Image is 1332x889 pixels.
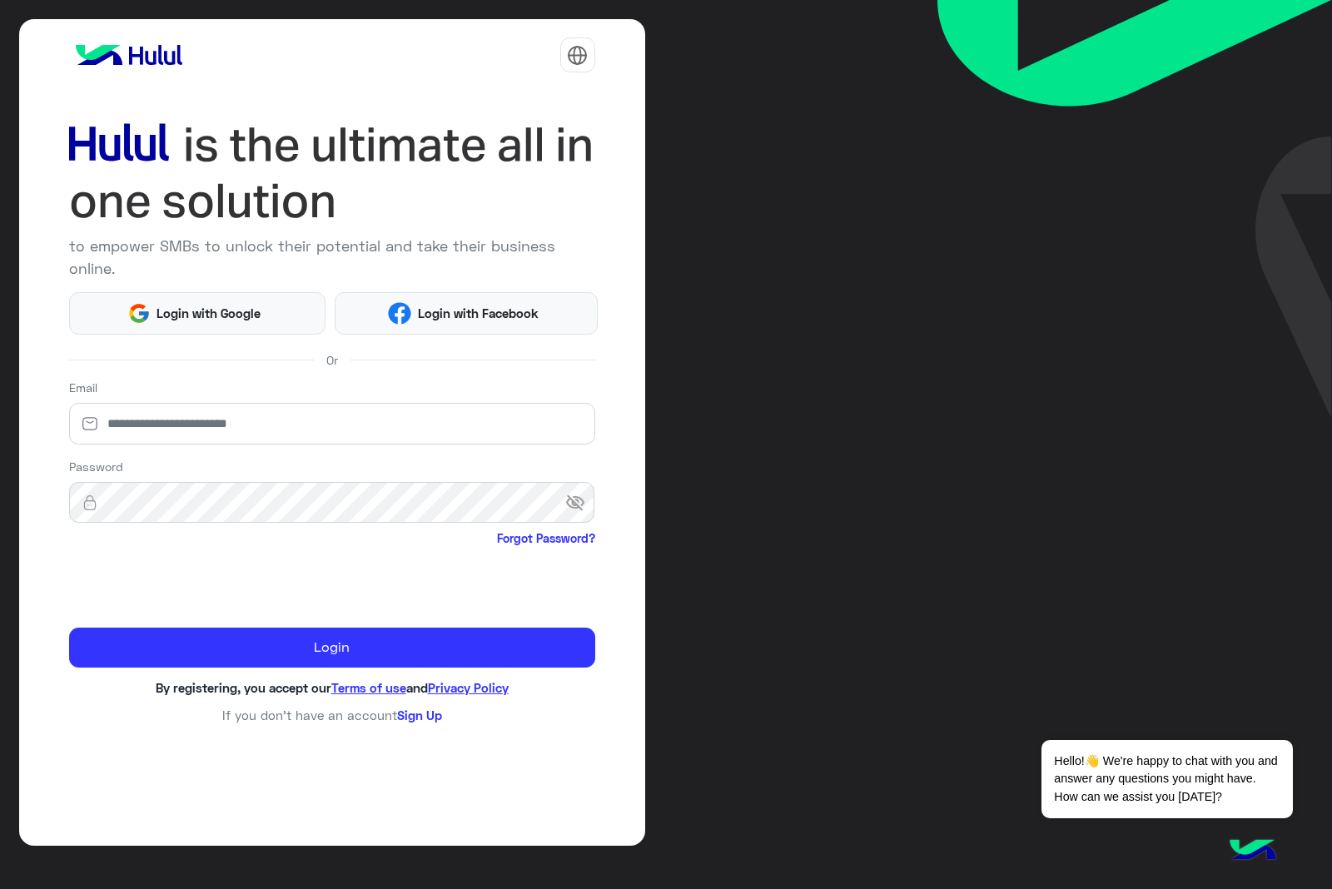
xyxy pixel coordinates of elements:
label: Password [69,458,123,475]
span: Login with Facebook [411,304,544,323]
span: and [406,680,428,695]
span: Login with Google [151,304,267,323]
a: Terms of use [331,680,406,695]
img: tab [567,45,588,66]
span: Hello!👋 We're happy to chat with you and answer any questions you might have. How can we assist y... [1041,740,1292,818]
iframe: reCAPTCHA [69,550,322,615]
img: hulul-logo.png [1224,822,1282,881]
span: By registering, you accept our [156,680,331,695]
img: Facebook [388,302,411,325]
span: Or [326,351,338,369]
button: Login with Google [69,292,326,335]
img: lock [69,494,111,511]
img: logo [69,38,189,72]
button: Login [69,628,595,668]
span: visibility_off [565,488,595,518]
img: Google [127,302,151,325]
label: Email [69,379,97,396]
button: Login with Facebook [335,292,598,335]
a: Forgot Password? [497,529,595,547]
h6: If you don’t have an account [69,708,595,723]
img: hululLoginTitle_EN.svg [69,117,595,229]
a: Sign Up [397,708,442,723]
img: email [69,415,111,432]
a: Privacy Policy [428,680,509,695]
p: to empower SMBs to unlock their potential and take their business online. [69,235,595,280]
